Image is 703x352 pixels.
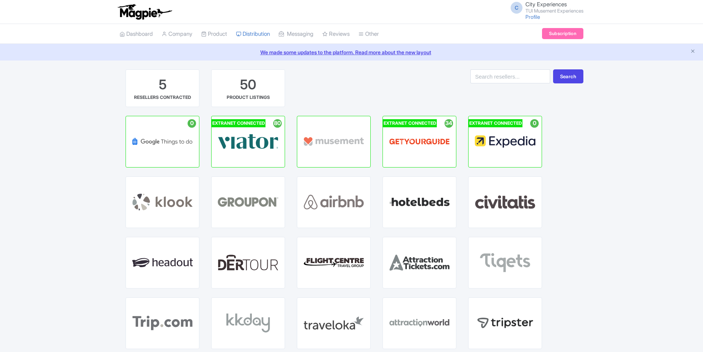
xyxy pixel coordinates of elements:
a: 0 [126,116,199,168]
a: We made some updates to the platform. Read more about the new layout [4,48,699,56]
div: 50 [240,76,256,94]
a: 50 PRODUCT LISTINGS [211,69,285,107]
a: Profile [525,14,540,20]
span: C [511,2,522,14]
div: PRODUCT LISTINGS [227,94,270,101]
div: RESELLERS CONTRACTED [134,94,191,101]
a: EXTRANET CONNECTED 0 [468,116,542,168]
a: Dashboard [120,24,153,44]
img: logo-ab69f6fb50320c5b225c76a69d11143b.png [116,4,173,20]
input: Search resellers... [470,69,550,83]
a: Subscription [542,28,583,39]
span: City Experiences [525,1,567,8]
a: Reviews [322,24,350,44]
a: 5 RESELLERS CONTRACTED [126,69,199,107]
a: Company [162,24,192,44]
a: EXTRANET CONNECTED 80 [211,116,285,168]
button: Close announcement [690,48,696,56]
a: Messaging [279,24,313,44]
a: Product [201,24,227,44]
div: 5 [159,76,167,94]
button: Search [553,69,583,83]
a: C City Experiences TUI Musement Experiences [506,1,583,13]
a: Distribution [236,24,270,44]
a: Other [359,24,379,44]
a: EXTRANET CONNECTED 34 [383,116,456,168]
small: TUI Musement Experiences [525,8,583,13]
